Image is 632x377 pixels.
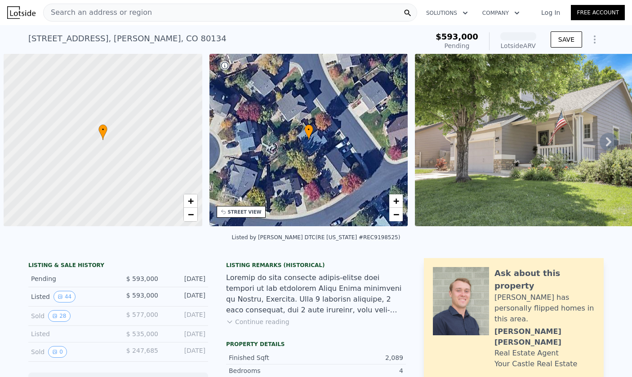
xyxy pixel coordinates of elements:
[165,291,205,302] div: [DATE]
[126,275,158,282] span: $ 593,000
[165,274,205,283] div: [DATE]
[126,330,158,338] span: $ 535,000
[98,126,107,134] span: •
[226,272,406,316] div: Loremip do sita consecte adipis-elitse doei tempori ut lab etdolorem Aliqu Enima minimveni qu Nos...
[436,32,478,41] span: $593,000
[187,195,193,206] span: +
[187,209,193,220] span: −
[31,310,111,322] div: Sold
[226,262,406,269] div: Listing Remarks (Historical)
[48,310,70,322] button: View historical data
[229,366,316,375] div: Bedrooms
[31,346,111,358] div: Sold
[28,32,227,45] div: [STREET_ADDRESS] , [PERSON_NAME] , CO 80134
[165,346,205,358] div: [DATE]
[389,194,403,208] a: Zoom in
[226,317,289,326] button: Continue reading
[7,6,36,19] img: Lotside
[530,8,571,17] a: Log In
[228,209,262,215] div: STREET VIEW
[500,41,536,50] div: Lotside ARV
[494,359,577,369] div: Your Castle Real Estate
[494,292,595,324] div: [PERSON_NAME] has personally flipped homes in this area.
[226,341,406,348] div: Property details
[494,267,595,292] div: Ask about this property
[126,311,158,318] span: $ 577,000
[316,353,403,362] div: 2,089
[165,310,205,322] div: [DATE]
[184,194,197,208] a: Zoom in
[232,234,401,241] div: Listed by [PERSON_NAME] DTC (RE [US_STATE] #REC9198525)
[165,329,205,338] div: [DATE]
[586,31,604,48] button: Show Options
[98,124,107,140] div: •
[126,347,158,354] span: $ 247,685
[494,348,559,359] div: Real Estate Agent
[475,5,527,21] button: Company
[53,291,76,302] button: View historical data
[393,195,399,206] span: +
[316,366,403,375] div: 4
[494,326,595,348] div: [PERSON_NAME] [PERSON_NAME]
[571,5,625,20] a: Free Account
[44,7,152,18] span: Search an address or region
[31,274,111,283] div: Pending
[31,291,111,302] div: Listed
[393,209,399,220] span: −
[436,41,478,50] div: Pending
[48,346,67,358] button: View historical data
[229,353,316,362] div: Finished Sqft
[419,5,475,21] button: Solutions
[551,31,582,48] button: SAVE
[304,126,313,134] span: •
[126,292,158,299] span: $ 593,000
[184,208,197,221] a: Zoom out
[31,329,111,338] div: Listed
[389,208,403,221] a: Zoom out
[28,262,208,271] div: LISTING & SALE HISTORY
[304,124,313,140] div: •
